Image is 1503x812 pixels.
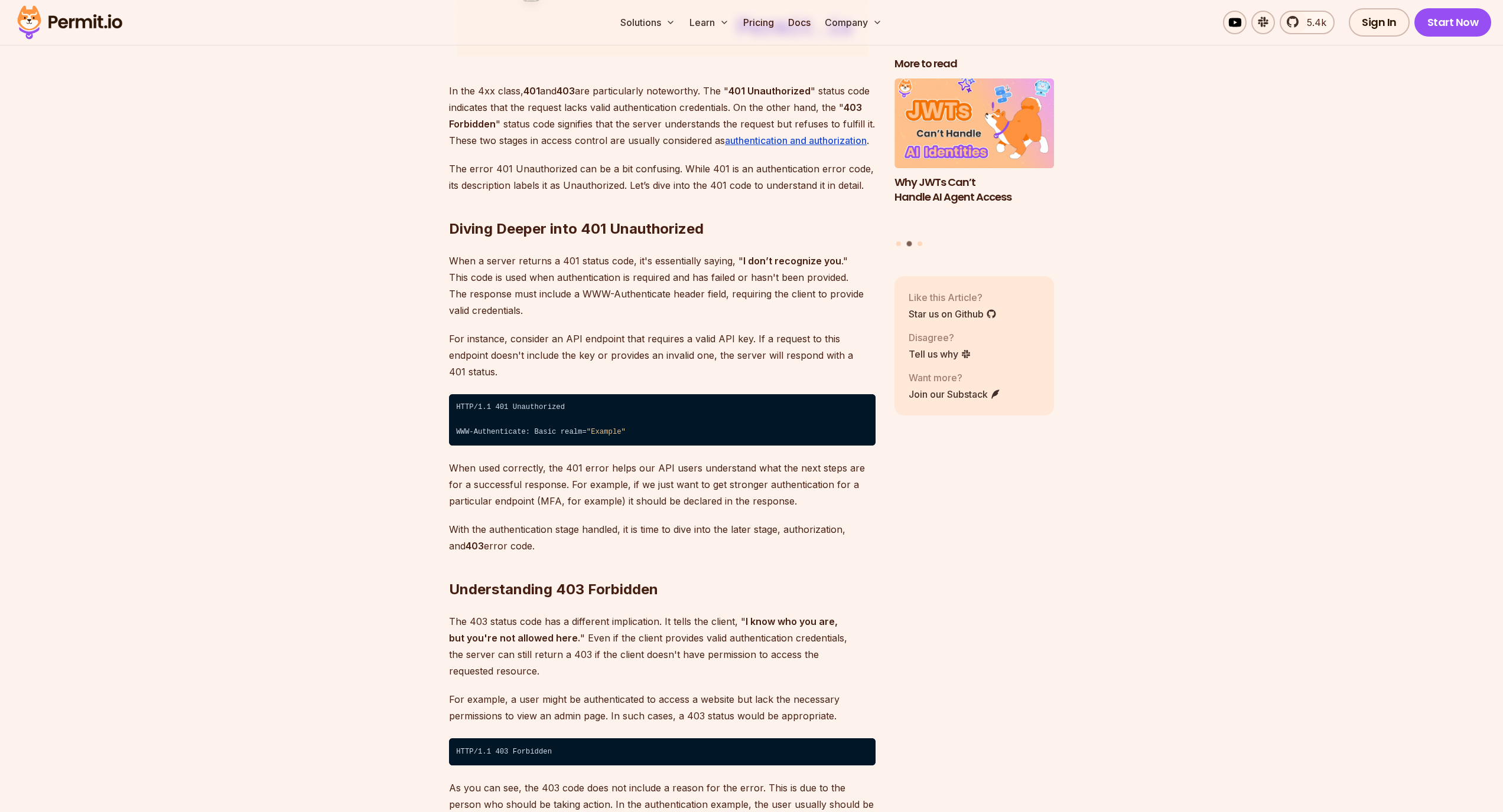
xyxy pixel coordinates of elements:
h2: More to read [894,57,1054,71]
code: HTTP/1.1 401 Unauthorized ⁠ WWW-Authenticate: Basic realm= [449,394,876,446]
p: In the 4xx class, and are particularly noteworthy. The " " status code indicates that the request... [449,83,876,149]
a: Pricing [739,11,779,34]
img: Why JWTs Can’t Handle AI Agent Access [894,78,1054,168]
li: 2 of 3 [894,78,1054,234]
span: "Example" [587,428,626,436]
p: Disagree? [909,330,971,344]
a: Docs [783,11,815,34]
strong: 401 Unauthorized [728,85,811,97]
p: When a server returns a 401 status code, it's essentially saying, " ." This code is used when aut... [449,253,876,319]
button: Go to slide 3 [918,241,922,245]
h3: Why JWTs Can’t Handle AI Agent Access [894,175,1054,204]
p: The 403 status code has a different implication. It tells the client, " " Even if the client prov... [449,613,876,679]
p: Want more? [909,370,1001,384]
button: Company [820,11,887,34]
button: Learn [685,11,734,34]
p: For instance, consider an API endpoint that requires a valid API key. If a request to this endpoi... [449,330,876,380]
a: Why JWTs Can’t Handle AI Agent AccessWhy JWTs Can’t Handle AI Agent Access [894,78,1054,234]
p: The error 401 Unauthorized can be a bit confusing. While 401 is an authentication error code, its... [449,161,876,194]
p: When used correctly, the 401 error helps our API users understand what the next steps are for a s... [449,460,876,509]
p: For example, a user might be authenticated to access a website but lack the necessary permissions... [449,691,876,724]
a: Start Now [1414,8,1492,37]
strong: 403 [557,85,575,97]
code: HTTP/1.1 403 Forbidden [449,738,876,765]
button: Solutions [616,11,680,34]
a: Tell us why [909,346,971,361]
strong: I don’t recognize you [743,255,841,267]
h2: Diving Deeper into 401 Unauthorized [449,172,876,238]
button: Go to slide 2 [907,241,912,246]
a: authentication and authorization [725,135,867,146]
p: Like this Article? [909,290,997,304]
a: Join our Substack [909,387,1001,401]
button: Go to slide 1 [896,241,901,245]
h2: Understanding 403 Forbidden [449,533,876,599]
a: Sign In [1349,8,1410,37]
img: Permit logo [12,2,128,42]
strong: 403 Forbidden [449,102,862,130]
span: 5.4k [1300,15,1326,30]
strong: 403 [466,540,484,552]
div: Posts [894,78,1054,248]
a: 5.4k [1280,11,1335,34]
strong: 401 [523,85,540,97]
p: With the authentication stage handled, it is time to dive into the later stage, authorization, an... [449,521,876,554]
a: Star us on Github [909,306,997,320]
